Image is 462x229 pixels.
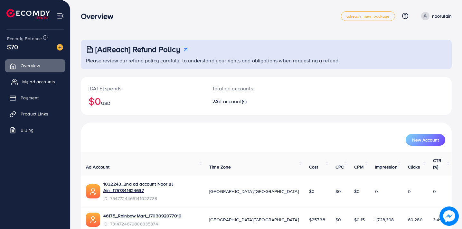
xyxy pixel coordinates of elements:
span: 0 [375,188,378,195]
span: 1,728,398 [375,216,394,223]
a: noorulain [419,12,452,20]
span: Product Links [21,111,48,117]
span: $0.15 [354,216,365,223]
a: 46175_Rainbow Mart_1703092077019 [103,213,181,219]
p: [DATE] spends [89,85,197,92]
span: Ad account(s) [215,98,247,105]
span: Billing [21,127,33,133]
span: Clicks [408,164,420,170]
a: 1032243_2nd ad account Noor ul Ain_1757341624637 [103,181,199,194]
p: Total ad accounts [212,85,289,92]
span: USD [101,100,110,106]
span: ID: 7314724679808335874 [103,221,181,227]
span: [GEOGRAPHIC_DATA]/[GEOGRAPHIC_DATA] [209,188,299,195]
span: Ecomdy Balance [7,35,42,42]
a: Overview [5,59,65,72]
span: Overview [21,62,40,69]
img: ic-ads-acc.e4c84228.svg [86,213,100,227]
span: My ad accounts [22,78,55,85]
span: $0 [335,216,341,223]
span: 60,280 [408,216,423,223]
span: $257.38 [309,216,325,223]
span: 3.49 [433,216,442,223]
span: $0 [354,188,360,195]
span: CPC [335,164,344,170]
span: 0 [433,188,436,195]
a: Product Links [5,107,65,120]
span: $0 [309,188,315,195]
h2: $0 [89,95,197,107]
img: menu [57,12,64,20]
p: noorulain [432,12,452,20]
a: My ad accounts [5,75,65,88]
h3: Overview [81,12,118,21]
span: Ad Account [86,164,110,170]
span: Cost [309,164,318,170]
img: image [439,206,459,226]
a: Payment [5,91,65,104]
span: New Account [412,138,439,142]
span: ID: 7547724465141022728 [103,195,199,202]
button: New Account [406,134,445,146]
p: Please review our refund policy carefully to understand your rights and obligations when requesti... [86,57,448,64]
span: 0 [408,188,411,195]
span: adreach_new_package [346,14,390,18]
a: adreach_new_package [341,11,395,21]
span: $70 [7,42,18,51]
img: logo [6,9,50,19]
span: CTR (%) [433,157,441,170]
a: Billing [5,124,65,136]
img: image [57,44,63,50]
span: [GEOGRAPHIC_DATA]/[GEOGRAPHIC_DATA] [209,216,299,223]
img: ic-ads-acc.e4c84228.svg [86,184,100,198]
span: CPM [354,164,363,170]
span: $0 [335,188,341,195]
span: Impression [375,164,398,170]
h3: [AdReach] Refund Policy [95,45,180,54]
span: Time Zone [209,164,231,170]
span: Payment [21,95,39,101]
h2: 2 [212,98,289,105]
